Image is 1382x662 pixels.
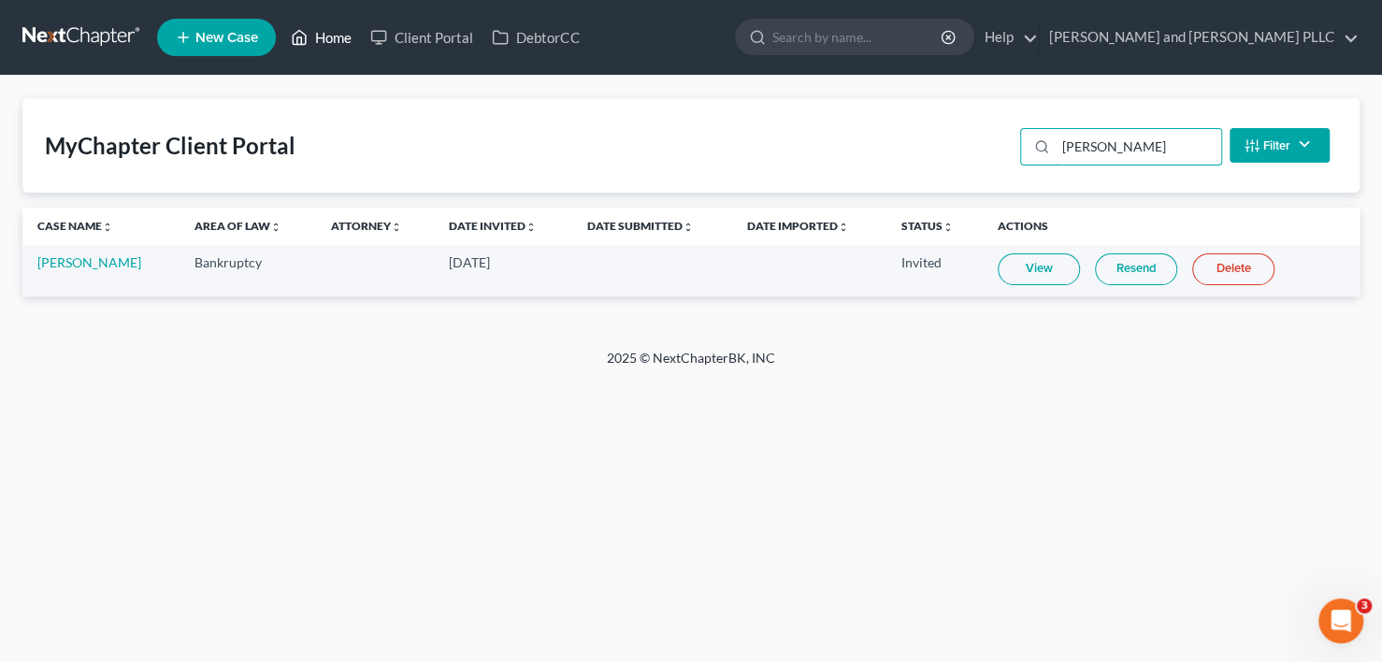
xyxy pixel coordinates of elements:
[943,222,954,233] i: unfold_more
[1040,21,1359,54] a: [PERSON_NAME] and [PERSON_NAME] PLLC
[998,253,1080,285] a: View
[838,222,849,233] i: unfold_more
[391,222,402,233] i: unfold_more
[525,222,537,233] i: unfold_more
[37,254,141,270] a: [PERSON_NAME]
[747,219,849,233] a: Date Importedunfold_more
[449,219,537,233] a: Date Invitedunfold_more
[772,20,943,54] input: Search by name...
[983,208,1360,245] th: Actions
[195,31,258,45] span: New Case
[281,21,361,54] a: Home
[482,21,588,54] a: DebtorCC
[886,245,983,296] td: Invited
[683,222,694,233] i: unfold_more
[361,21,482,54] a: Client Portal
[1095,253,1177,285] a: Resend
[331,219,402,233] a: Attorneyunfold_more
[901,219,954,233] a: Statusunfold_more
[587,219,694,233] a: Date Submittedunfold_more
[975,21,1038,54] a: Help
[449,254,490,270] span: [DATE]
[1230,128,1330,163] button: Filter
[179,245,315,296] td: Bankruptcy
[1357,598,1372,613] span: 3
[37,219,113,233] a: Case Nameunfold_more
[45,131,295,161] div: MyChapter Client Portal
[269,222,281,233] i: unfold_more
[1318,598,1363,643] iframe: Intercom live chat
[1056,129,1221,165] input: Search...
[158,349,1224,382] div: 2025 © NextChapterBK, INC
[102,222,113,233] i: unfold_more
[1192,253,1274,285] a: Delete
[194,219,281,233] a: Area of Lawunfold_more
